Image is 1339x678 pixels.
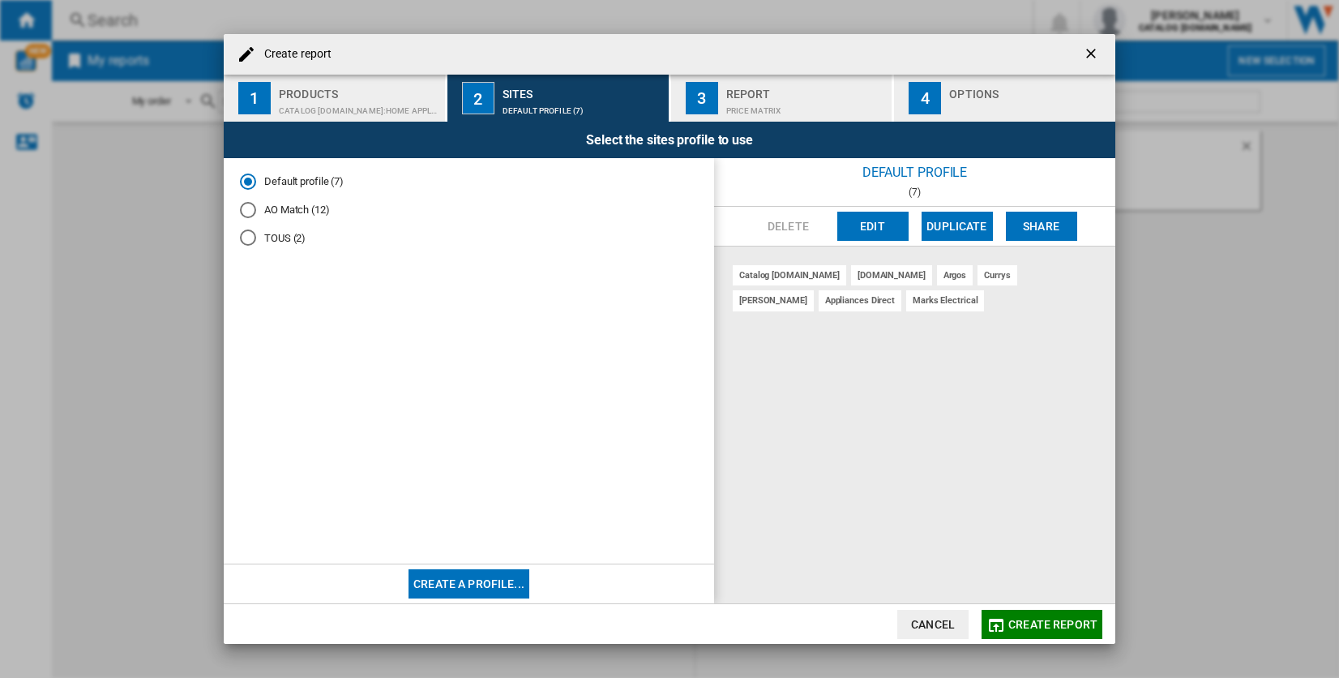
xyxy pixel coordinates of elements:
button: Create report [982,610,1102,639]
div: appliances direct [819,290,901,311]
div: Default profile [714,158,1115,187]
button: Duplicate [922,212,993,241]
button: Edit [837,212,909,241]
md-radio-button: AO Match (12) [240,202,698,217]
button: 4 Options [894,75,1115,122]
div: Report [726,81,886,98]
div: 2 [462,82,494,114]
div: 3 [686,82,718,114]
div: argos [937,265,973,285]
button: Delete [753,212,824,241]
div: Sites [503,81,662,98]
div: Price Matrix [726,98,886,115]
div: Products [279,81,438,98]
button: Share [1006,212,1077,241]
div: Select the sites profile to use [224,122,1115,158]
md-radio-button: TOUS (2) [240,230,698,246]
div: currys [978,265,1016,285]
div: (7) [714,187,1115,198]
div: marks electrical [906,290,984,311]
div: Options [949,81,1109,98]
div: CATALOG [DOMAIN_NAME]:Home appliances [279,98,438,115]
div: [DOMAIN_NAME] [851,265,932,285]
button: Create a profile... [409,569,529,599]
h4: Create report [256,46,332,62]
md-radio-button: Default profile (7) [240,174,698,190]
span: Create report [1008,618,1097,631]
div: Default profile (7) [503,98,662,115]
div: catalog [DOMAIN_NAME] [733,265,846,285]
button: Cancel [897,610,969,639]
button: 2 Sites Default profile (7) [447,75,670,122]
button: getI18NText('BUTTONS.CLOSE_DIALOG') [1076,38,1109,71]
button: 1 Products CATALOG [DOMAIN_NAME]:Home appliances [224,75,447,122]
div: 4 [909,82,941,114]
ng-md-icon: getI18NText('BUTTONS.CLOSE_DIALOG') [1083,45,1102,65]
div: [PERSON_NAME] [733,290,814,311]
div: 1 [238,82,271,114]
button: 3 Report Price Matrix [671,75,894,122]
